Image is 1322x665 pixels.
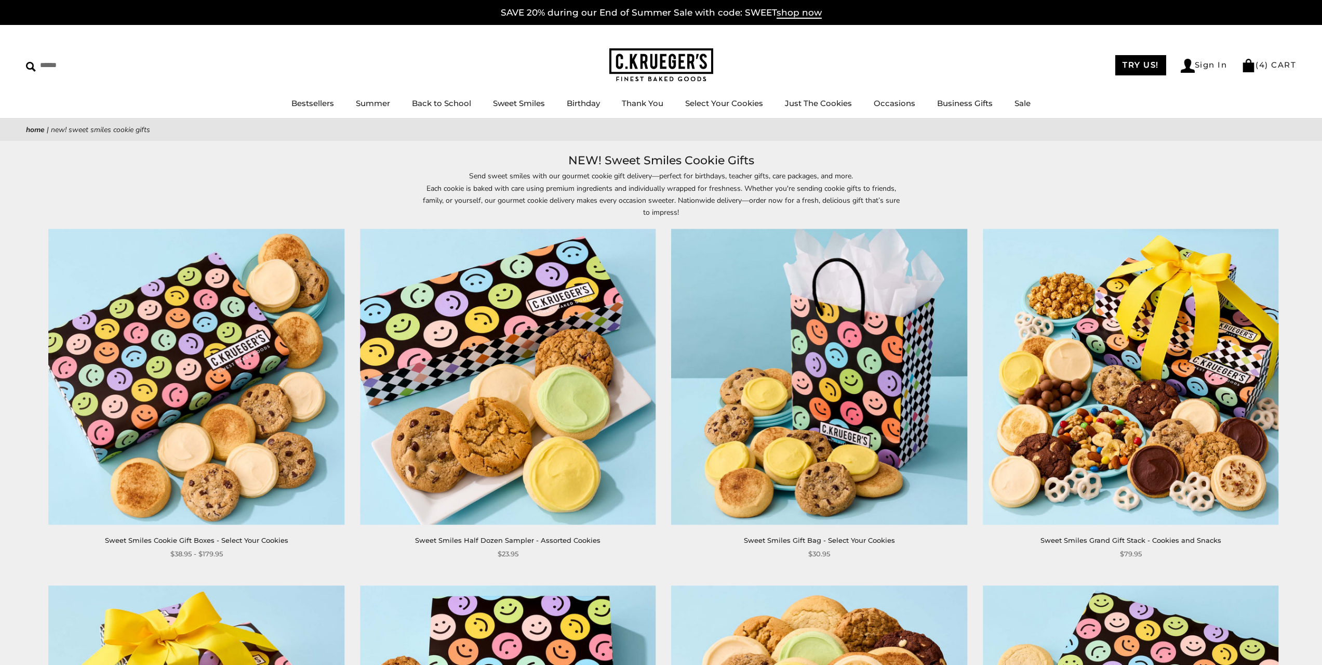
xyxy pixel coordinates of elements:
[356,98,390,108] a: Summer
[170,549,223,559] span: $38.95 - $179.95
[26,124,1296,136] nav: breadcrumbs
[609,48,713,82] img: C.KRUEGER'S
[26,125,45,135] a: Home
[808,549,830,559] span: $30.95
[49,229,344,525] img: Sweet Smiles Cookie Gift Boxes - Select Your Cookies
[291,98,334,108] a: Bestsellers
[937,98,993,108] a: Business Gifts
[1259,60,1265,70] span: 4
[1115,55,1166,75] a: TRY US!
[1241,60,1296,70] a: (4) CART
[26,57,150,73] input: Search
[685,98,763,108] a: Select Your Cookies
[622,98,663,108] a: Thank You
[493,98,545,108] a: Sweet Smiles
[744,536,895,544] a: Sweet Smiles Gift Bag - Select Your Cookies
[1120,549,1142,559] span: $79.95
[105,536,288,544] a: Sweet Smiles Cookie Gift Boxes - Select Your Cookies
[415,536,600,544] a: Sweet Smiles Half Dozen Sampler - Assorted Cookies
[785,98,852,108] a: Just The Cookies
[42,151,1280,170] h1: NEW! Sweet Smiles Cookie Gifts
[1181,59,1195,73] img: Account
[874,98,915,108] a: Occasions
[501,7,822,19] a: SAVE 20% during our End of Summer Sale with code: SWEETshop now
[26,62,36,72] img: Search
[47,125,49,135] span: |
[422,170,900,218] p: Send sweet smiles with our gourmet cookie gift delivery—perfect for birthdays, teacher gifts, car...
[1241,59,1256,72] img: Bag
[498,549,518,559] span: $23.95
[412,98,471,108] a: Back to School
[1014,98,1031,108] a: Sale
[777,7,822,19] span: shop now
[360,229,656,525] img: Sweet Smiles Half Dozen Sampler - Assorted Cookies
[983,229,1278,525] img: Sweet Smiles Grand Gift Stack - Cookies and Snacks
[672,229,967,525] img: Sweet Smiles Gift Bag - Select Your Cookies
[567,98,600,108] a: Birthday
[1040,536,1221,544] a: Sweet Smiles Grand Gift Stack - Cookies and Snacks
[51,125,150,135] span: NEW! Sweet Smiles Cookie Gifts
[1181,59,1227,73] a: Sign In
